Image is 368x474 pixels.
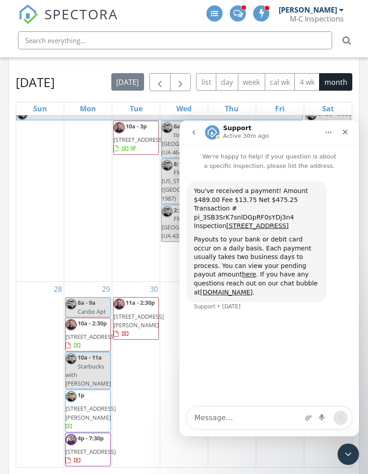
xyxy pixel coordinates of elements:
img: matt.jpg [162,160,173,171]
button: 4 wk [294,73,320,91]
span: [STREET_ADDRESS] [114,136,164,144]
a: 1p [STREET_ADDRESS][PERSON_NAME] [65,390,111,432]
span: 2:30p - 3:44p [174,206,208,214]
iframe: Intercom live chat [337,443,359,465]
a: 4p - 7:30p [STREET_ADDRESS] [65,433,111,467]
td: Go to September 24, 2025 [160,93,208,282]
img: kyle_jacobson.jpg [114,298,125,310]
img: matt.jpg [66,353,77,364]
input: Search everything... [18,31,332,49]
a: 11a - 2:30p [STREET_ADDRESS][PERSON_NAME] [113,297,159,340]
img: kyle_jacobson.jpg [66,319,77,330]
span: 4p - 7:30p [78,434,104,442]
button: [DATE] [111,73,144,91]
button: cal wk [265,73,295,91]
button: Previous month [149,73,171,92]
button: day [216,73,238,91]
img: kyle_jacobson.jpg [114,122,125,133]
td: Go to September 21, 2025 [16,93,64,282]
span: 10a - 3p [126,122,147,130]
td: Go to September 29, 2025 [64,282,112,467]
span: [STREET_ADDRESS][PERSON_NAME] [66,404,116,421]
a: 1p [STREET_ADDRESS][PERSON_NAME] [66,391,116,430]
a: 10a - 2:30p [STREET_ADDRESS] [66,319,116,349]
span: [STREET_ADDRESS] [66,448,116,456]
button: list [196,73,216,91]
button: Next month [170,73,191,92]
span: 10a - 2:30p [78,319,107,327]
a: 11a - 2:30p [STREET_ADDRESS][PERSON_NAME] [114,298,164,338]
a: 4p - 7:30p [STREET_ADDRESS] [66,434,116,464]
img: 578cantrell.jpg [66,434,77,445]
span: Starbucks with [PERSON_NAME] [66,362,111,387]
img: matt.jpg [66,391,77,402]
span: 1p [78,391,84,399]
a: SPECTORA [18,12,118,31]
span: 8:18a - 1:25p [174,160,208,168]
td: Go to September 28, 2025 [16,282,64,467]
a: Friday [273,102,286,115]
img: matt.jpg [162,206,173,217]
a: 10a - 3p [STREET_ADDRESS] [114,122,164,152]
button: month [319,73,352,91]
span: Calendar [16,46,61,58]
span: SPECTORA [44,4,118,23]
img: matt.jpg [66,298,77,310]
td: Go to September 23, 2025 [112,93,160,282]
span: 11a - 2:30p [126,298,155,307]
span: Flight to [GEOGRAPHIC_DATA] (UA 5525) [306,118,362,143]
td: Go to September 30, 2025 [112,282,160,467]
span: Flight to [US_STATE] ([GEOGRAPHIC_DATA] 1987) [162,168,220,202]
span: 8a - 9a [78,298,96,307]
span: 10a - 11a [78,353,102,361]
span: Flight to [GEOGRAPHIC_DATA] (UA 4339) [162,215,218,240]
a: Wednesday [175,102,193,115]
a: Go to September 29, 2025 [100,282,112,296]
a: 10a - 2:30p [STREET_ADDRESS] [65,318,111,352]
a: 10a - 3p [STREET_ADDRESS] [113,121,159,155]
a: Thursday [223,102,241,115]
a: Saturday [320,102,336,115]
span: Cardio Apt [78,307,106,316]
td: Go to October 1, 2025 [160,282,208,467]
button: week [238,73,265,91]
a: Monday [78,102,98,115]
img: matt.jpg [162,122,173,133]
span: Flight to [GEOGRAPHIC_DATA] (UA 4649) [162,122,218,156]
div: [PERSON_NAME] [279,5,337,14]
a: Go to September 30, 2025 [148,282,160,296]
span: 6a - 7:03a [174,122,200,130]
span: [STREET_ADDRESS][PERSON_NAME] [114,312,164,329]
iframe: Intercom live chat [180,120,359,436]
a: Go to September 28, 2025 [52,282,64,296]
img: matt.jpg [306,110,317,121]
div: M-C Inspections [290,14,344,23]
img: The Best Home Inspection Software - Spectora [18,4,38,24]
span: [STREET_ADDRESS] [66,333,116,341]
a: Sunday [31,102,49,115]
a: Tuesday [128,102,145,115]
h2: [DATE] [16,73,55,91]
td: Go to September 22, 2025 [64,93,112,282]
